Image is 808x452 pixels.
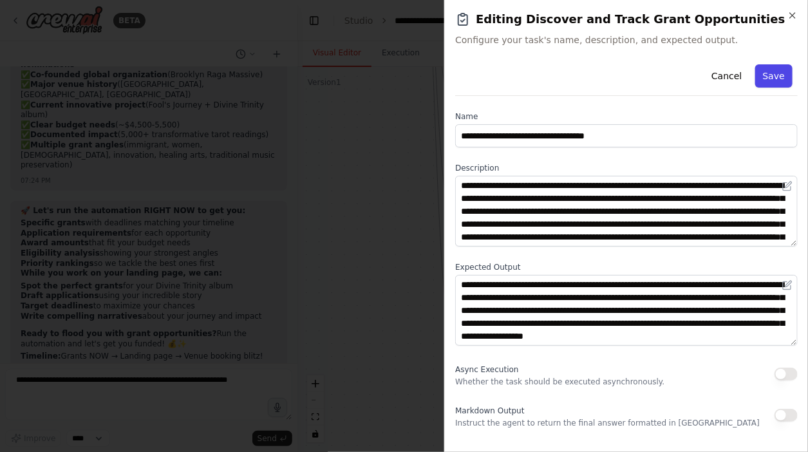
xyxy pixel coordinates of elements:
[455,262,798,272] label: Expected Output
[455,10,798,28] h2: Editing Discover and Track Grant Opportunities
[455,111,798,122] label: Name
[780,278,795,293] button: Open in editor
[780,178,795,194] button: Open in editor
[455,377,664,387] p: Whether the task should be executed asynchronously.
[455,33,798,46] span: Configure your task's name, description, and expected output.
[455,365,518,374] span: Async Execution
[455,418,760,428] p: Instruct the agent to return the final answer formatted in [GEOGRAPHIC_DATA]
[755,64,793,88] button: Save
[455,406,524,415] span: Markdown Output
[455,163,798,173] label: Description
[704,64,749,88] button: Cancel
